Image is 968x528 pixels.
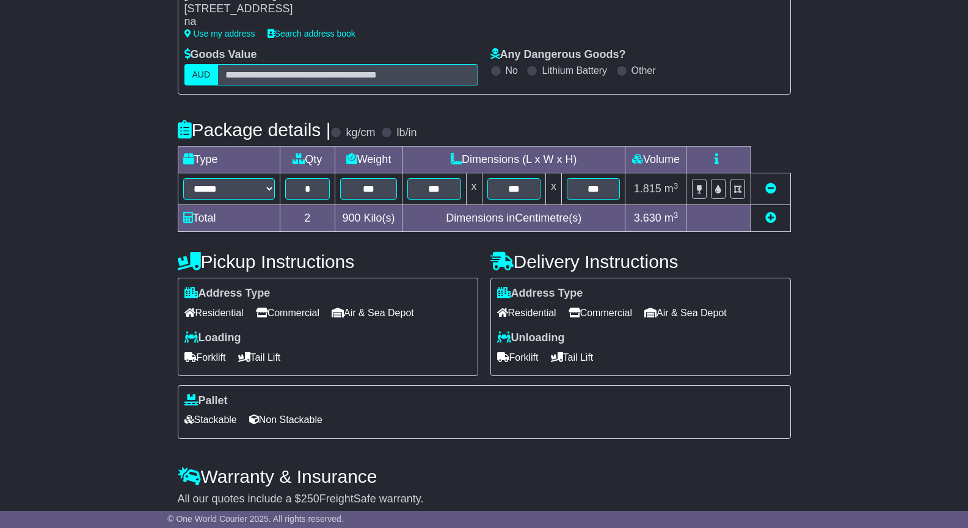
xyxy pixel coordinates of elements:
[497,331,565,345] label: Unloading
[545,173,561,205] td: x
[184,348,226,367] span: Forklift
[569,303,632,322] span: Commercial
[664,212,679,224] span: m
[178,205,280,232] td: Total
[664,183,679,195] span: m
[625,146,686,173] td: Volume
[249,410,322,429] span: Non Stackable
[634,183,661,195] span: 1.815
[497,287,583,300] label: Address Type
[497,303,556,322] span: Residential
[335,146,402,173] td: Weight
[167,514,344,524] span: © One World Courier 2025. All rights reserved.
[238,348,281,367] span: Tail Lift
[184,410,237,429] span: Stackable
[301,493,319,505] span: 250
[343,212,361,224] span: 900
[506,65,518,76] label: No
[631,65,656,76] label: Other
[644,303,727,322] span: Air & Sea Depot
[332,303,414,322] span: Air & Sea Depot
[497,348,539,367] span: Forklift
[256,303,319,322] span: Commercial
[280,146,335,173] td: Qty
[765,183,776,195] a: Remove this item
[178,493,791,506] div: All our quotes include a $ FreightSafe warranty.
[551,348,594,367] span: Tail Lift
[634,212,661,224] span: 3.630
[335,205,402,232] td: Kilo(s)
[184,331,241,345] label: Loading
[490,251,791,272] h4: Delivery Instructions
[396,126,417,140] label: lb/in
[184,15,456,29] div: na
[542,65,607,76] label: Lithium Battery
[184,394,228,408] label: Pallet
[184,64,219,85] label: AUD
[466,173,482,205] td: x
[178,466,791,486] h4: Warranty & Insurance
[674,211,679,220] sup: 3
[346,126,375,140] label: kg/cm
[184,48,257,62] label: Goods Value
[178,146,280,173] td: Type
[178,120,331,140] h4: Package details |
[674,181,679,190] sup: 3
[184,287,271,300] label: Address Type
[184,29,255,38] a: Use my address
[184,303,244,322] span: Residential
[178,251,478,272] h4: Pickup Instructions
[765,212,776,224] a: Add new item
[490,48,626,62] label: Any Dangerous Goods?
[280,205,335,232] td: 2
[402,205,625,232] td: Dimensions in Centimetre(s)
[402,146,625,173] td: Dimensions (L x W x H)
[267,29,355,38] a: Search address book
[184,2,456,16] div: [STREET_ADDRESS]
